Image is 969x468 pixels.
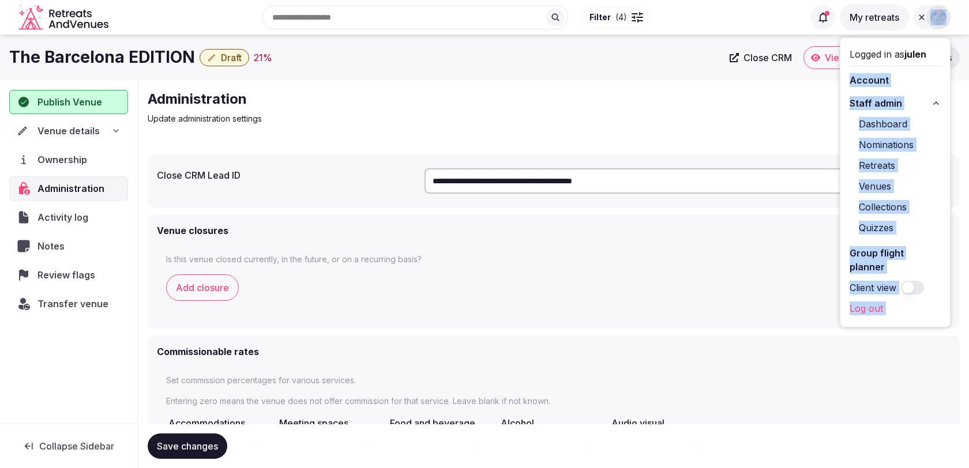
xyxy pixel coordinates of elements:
[743,52,792,63] span: Close CRM
[157,171,415,180] label: Close CRM Lead ID
[850,71,941,89] a: Account
[840,4,909,31] button: My retreats
[582,6,651,28] button: Filter(4)
[254,51,272,65] button: 21%
[850,177,941,195] a: Venues
[37,239,69,253] span: Notes
[9,234,128,258] a: Notes
[609,417,664,429] label: Audio visual
[157,345,259,358] h2: Commissionable rates
[615,12,627,23] span: ( 4 )
[723,46,799,69] a: Close CRM
[166,395,941,407] p: Entering zero means the venue does not offer commission for that service. Leave blank if not known.
[277,417,348,429] label: Meeting spaces
[166,375,941,386] p: Set commission percentages for various services.
[850,218,941,237] a: Quizzes
[148,90,535,108] h2: Administration
[850,96,902,110] span: Staff admin
[148,113,535,124] p: Update administration settings
[850,299,941,318] a: Log out
[589,12,611,23] span: Filter
[37,297,108,311] span: Transfer venue
[254,51,272,65] div: 21 %
[850,94,941,112] button: Staff admin
[166,274,239,301] button: Add closure
[9,433,128,459] button: Collapse Sidebar
[850,244,941,276] a: Group flight planner
[498,417,534,429] label: Alcohol
[166,254,941,265] div: Is this venue closed currently, in the future, or on a recurring basis?
[157,440,218,452] span: Save changes
[9,263,128,287] a: Review flags
[37,153,92,167] span: Ownership
[18,5,111,31] a: Visit the homepage
[9,46,195,69] h1: The Barcelona EDITION
[37,124,100,138] span: Venue details
[39,440,114,452] span: Collapse Sidebar
[148,433,227,459] button: Save changes
[930,9,947,25] img: julen
[803,46,877,69] a: View draft
[9,90,128,114] button: Publish Venue
[850,281,896,295] label: Client view
[37,182,109,195] span: Administration
[850,47,941,61] div: Logged in as
[9,148,128,172] a: Ownership
[825,52,869,63] span: View draft
[37,268,100,282] span: Review flags
[850,198,941,216] a: Collections
[18,5,111,31] svg: Retreats and Venues company logo
[850,115,941,133] a: Dashboard
[388,417,475,429] label: Food and beverage
[9,176,128,201] a: Administration
[9,292,128,316] button: Transfer venue
[37,210,93,224] span: Activity log
[850,156,941,175] a: Retreats
[37,95,102,109] span: Publish Venue
[166,417,245,429] label: Accommodations
[9,205,128,229] a: Activity log
[221,52,242,63] span: Draft
[157,224,228,237] h2: Venue closures
[850,135,941,154] a: Nominations
[840,12,909,23] a: My retreats
[904,48,926,60] span: julen
[200,49,249,66] button: Draft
